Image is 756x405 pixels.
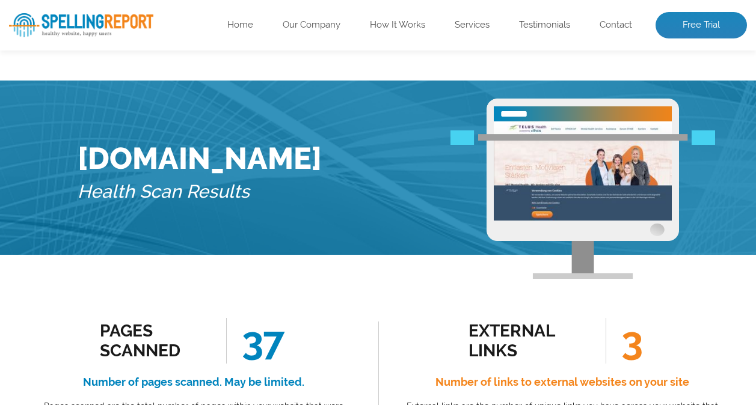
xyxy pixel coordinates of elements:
[450,130,715,145] img: Free Webiste Analysis
[606,318,643,364] span: 3
[487,99,679,279] img: Free Webiste Analysis
[226,318,284,364] span: 37
[78,176,322,208] h5: Health Scan Results
[405,373,721,392] h4: Number of links to external websites on your site
[469,321,577,361] div: external links
[78,141,322,176] h1: [DOMAIN_NAME]
[100,321,209,361] div: Pages Scanned
[494,121,672,221] img: Free Website Analysis
[36,373,351,392] h4: Number of pages scanned. May be limited.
